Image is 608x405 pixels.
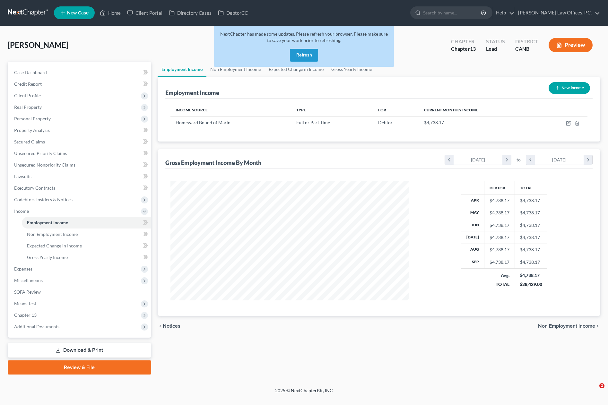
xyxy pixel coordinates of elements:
[493,7,514,19] a: Help
[8,343,151,358] a: Download & Print
[22,252,151,263] a: Gross Yearly Income
[124,7,166,19] a: Client Portal
[22,240,151,252] a: Expected Change in Income
[67,11,89,15] span: New Case
[158,323,163,329] i: chevron_left
[27,220,68,225] span: Employment Income
[451,45,476,53] div: Chapter
[220,31,388,43] span: NextChapter has made some updates. Please refresh your browser. Please make sure to save your wor...
[158,323,180,329] button: chevron_left Notices
[423,7,482,19] input: Search by name...
[14,266,32,271] span: Expenses
[445,155,454,165] i: chevron_left
[517,157,521,163] span: to
[158,62,206,77] a: Employment Income
[290,49,318,62] button: Refresh
[595,323,600,329] i: chevron_right
[586,383,602,399] iframe: Intercom live chat
[14,139,45,144] span: Secured Claims
[14,197,73,202] span: Codebtors Insiders & Notices
[9,125,151,136] a: Property Analysis
[8,360,151,375] a: Review & File
[490,197,509,204] div: $4,738.17
[378,108,386,112] span: For
[515,219,547,231] td: $4,738.17
[599,383,604,388] span: 2
[14,289,41,295] span: SOFA Review
[14,174,31,179] span: Lawsuits
[296,120,330,125] span: Full or Part Time
[515,207,547,219] td: $4,738.17
[526,155,535,165] i: chevron_left
[454,155,503,165] div: [DATE]
[27,243,82,248] span: Expected Change in Income
[22,228,151,240] a: Non Employment Income
[461,256,484,268] th: Sep
[461,194,484,207] th: Apr
[14,127,50,133] span: Property Analysis
[27,231,78,237] span: Non Employment Income
[538,323,595,329] span: Non Employment Income
[490,259,509,265] div: $4,738.17
[9,78,151,90] a: Credit Report
[121,387,487,399] div: 2025 © NextChapterBK, INC
[296,108,306,112] span: Type
[14,70,47,75] span: Case Dashboard
[14,312,37,318] span: Chapter 13
[97,7,124,19] a: Home
[165,159,261,167] div: Gross Employment Income By Month
[484,181,515,194] th: Debtor
[515,244,547,256] td: $4,738.17
[535,155,584,165] div: [DATE]
[14,185,55,191] span: Executory Contracts
[9,182,151,194] a: Executory Contracts
[486,45,505,53] div: Lead
[490,234,509,241] div: $4,738.17
[14,162,75,168] span: Unsecured Nonpriority Claims
[461,244,484,256] th: Aug
[215,7,251,19] a: DebtorCC
[490,222,509,228] div: $4,738.17
[9,67,151,78] a: Case Dashboard
[490,210,509,216] div: $4,738.17
[490,246,509,253] div: $4,738.17
[515,256,547,268] td: $4,738.17
[378,120,393,125] span: Debtor
[9,286,151,298] a: SOFA Review
[470,46,476,52] span: 13
[9,159,151,171] a: Unsecured Nonpriority Claims
[489,272,509,279] div: Avg.
[461,231,484,244] th: [DATE]
[515,45,538,53] div: CANB
[165,89,219,97] div: Employment Income
[515,231,547,244] td: $4,738.17
[584,155,592,165] i: chevron_right
[14,324,59,329] span: Additional Documents
[520,272,542,279] div: $4,738.17
[14,93,41,98] span: Client Profile
[22,217,151,228] a: Employment Income
[176,120,230,125] span: Homeward Bound of Marin
[14,81,42,87] span: Credit Report
[424,108,478,112] span: Current Monthly Income
[163,323,180,329] span: Notices
[166,7,215,19] a: Directory Cases
[515,38,538,45] div: District
[549,38,593,52] button: Preview
[206,62,265,77] a: Non Employment Income
[502,155,511,165] i: chevron_right
[486,38,505,45] div: Status
[489,281,509,288] div: TOTAL
[515,7,600,19] a: [PERSON_NAME] Law Offices, P.C.
[27,254,68,260] span: Gross Yearly Income
[461,207,484,219] th: May
[14,301,36,306] span: Means Test
[176,108,208,112] span: Income Source
[9,148,151,159] a: Unsecured Priority Claims
[14,278,43,283] span: Miscellaneous
[424,120,444,125] span: $4,738.17
[9,171,151,182] a: Lawsuits
[9,136,151,148] a: Secured Claims
[14,104,42,110] span: Real Property
[14,151,67,156] span: Unsecured Priority Claims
